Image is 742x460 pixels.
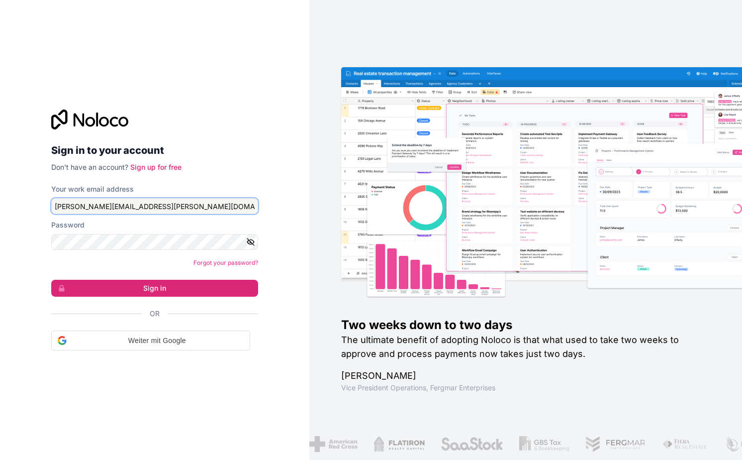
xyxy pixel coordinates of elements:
button: Sign in [51,280,258,297]
input: Password [51,234,258,250]
label: Your work email address [51,184,134,194]
img: /assets/saastock-C6Zbiodz.png [439,436,501,452]
img: /assets/american-red-cross-BAupjrZR.png [307,436,355,452]
h1: [PERSON_NAME] [341,369,710,383]
span: Weiter mit Google [71,336,244,346]
a: Forgot your password? [193,259,258,266]
img: /assets/gbstax-C-GtDUiK.png [517,436,567,452]
h1: Two weeks down to two days [341,317,710,333]
input: Email address [51,198,258,214]
span: Or [150,309,160,319]
h2: Sign in to your account [51,141,258,159]
h2: The ultimate benefit of adopting Noloco is that what used to take two weeks to approve and proces... [341,333,710,361]
div: Weiter mit Google [51,331,250,350]
img: /assets/fiera-fwj2N5v4.png [660,436,707,452]
label: Password [51,220,85,230]
a: Sign up for free [130,163,182,171]
img: /assets/flatiron-C8eUkumj.png [371,436,423,452]
h1: Vice President Operations , Fergmar Enterprises [341,383,710,393]
span: Don't have an account? [51,163,128,171]
img: /assets/fergmar-CudnrXN5.png [583,436,644,452]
